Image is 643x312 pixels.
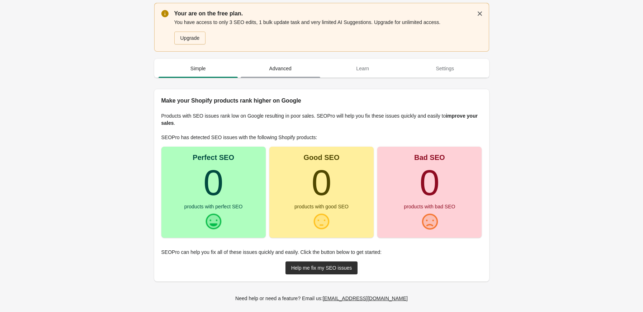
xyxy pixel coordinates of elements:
button: Settings [404,59,486,78]
turbo-frame: 0 [312,162,332,203]
p: SEOPro can help you fix all of these issues quickly and easily. Click the button below to get sta... [161,249,482,256]
a: [EMAIL_ADDRESS][DOMAIN_NAME] [320,292,411,305]
a: Upgrade [174,32,206,44]
span: Settings [405,62,485,75]
div: Help me fix my SEO issues [291,265,352,271]
button: Learn [322,59,404,78]
p: SEOPro has detected SEO issues with the following Shopify products: [161,134,482,141]
b: improve your sales [161,113,478,126]
div: Perfect SEO [193,154,234,161]
span: Simple [159,62,238,75]
turbo-frame: 0 [420,162,440,203]
button: Advanced [239,59,322,78]
div: products with good SEO [294,204,349,209]
p: Products with SEO issues rank low on Google resulting in poor sales. SEOPro will help you fix the... [161,112,482,127]
span: Advanced [241,62,320,75]
p: Your are on the free plan. [174,9,482,18]
div: You have access to only 3 SEO edits, 1 bulk update task and very limited AI Suggestions. Upgrade ... [174,18,482,45]
button: Simple [157,59,240,78]
turbo-frame: 0 [203,162,223,203]
a: Help me fix my SEO issues [285,261,358,274]
div: products with perfect SEO [184,204,243,209]
div: Need help or need a feature? Email us: [235,294,408,302]
span: Learn [323,62,403,75]
div: Upgrade [180,35,200,41]
div: Bad SEO [414,154,445,161]
div: [EMAIL_ADDRESS][DOMAIN_NAME] [323,296,408,301]
div: products with bad SEO [404,204,455,209]
h2: Make your Shopify products rank higher on Google [161,96,482,105]
div: Good SEO [303,154,339,161]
